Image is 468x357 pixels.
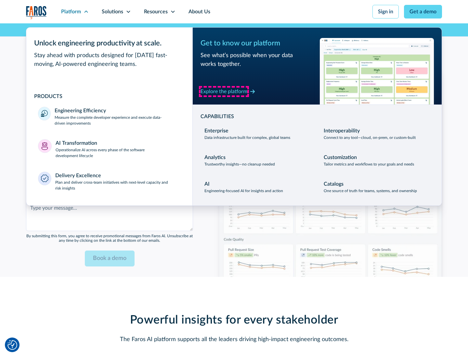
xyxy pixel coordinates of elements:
div: See what’s possible when your data works together. [201,51,315,69]
div: Resources [144,8,168,16]
img: Revisit consent button [7,340,17,350]
img: Workflow productivity trends heatmap chart [320,38,434,105]
a: CustomizationTailor metrics and workflows to your goals and needs [320,150,434,171]
a: EnterpriseData infrastructure built for complex, global teams [201,123,315,144]
div: Unlock engineering productivity at scale. [34,38,185,49]
a: Delivery ExcellencePlan and deliver cross-team initiatives with next-level capacity and risk insi... [34,168,185,195]
a: CatalogsOne source of truth for teams, systems, and ownership [320,176,434,198]
a: Get a demo [404,5,442,18]
p: Data infrastructure built for complex, global teams [204,135,290,141]
img: Logo of the analytics and reporting company Faros. [26,6,47,19]
button: Cookie Settings [7,340,17,350]
p: Trustworthy insights—no cleanup needed [204,161,275,167]
input: Book a demo [85,251,135,266]
div: Get to know our platform [201,38,315,49]
p: Measure the complete developer experience and execute data-driven improvements [55,115,181,126]
p: Plan and deliver cross-team initiatives with next-level capacity and risk insights [55,179,181,191]
div: Explore the platform [201,88,247,95]
div: PRODUCTS [34,92,185,100]
a: Explore the platform [201,86,255,97]
div: Analytics [204,154,226,161]
h2: Powerful insights for every stakeholder [78,313,390,327]
p: Operationalize AI across every phase of the software development lifecycle [56,147,181,159]
a: InteroperabilityConnect to any tool—cloud, on-prem, or custom-built [320,123,434,144]
div: Stay ahead with products designed for [DATE] fast-moving, AI-powered engineering teams. [34,51,185,69]
div: Catalogs [324,180,344,188]
div: Solutions [102,8,123,16]
a: home [26,6,47,19]
a: AI TransformationOperationalize AI across every phase of the software development lifecycle [34,135,185,163]
p: Engineering-focused AI for insights and action [204,188,283,194]
div: Platform [61,8,81,16]
a: Sign in [372,5,399,18]
a: Engineering EfficiencyMeasure the complete developer experience and execute data-driven improvements [34,103,185,130]
nav: Platform [26,23,442,206]
div: AI Transformation [56,139,97,147]
p: The Faros AI platform supports all the leaders driving high-impact engineering outcomes. [78,335,390,344]
p: Tailor metrics and workflows to your goals and needs [324,161,414,167]
div: Engineering Efficiency [55,107,106,115]
div: Delivery Excellence [55,172,101,179]
div: CAPABILITIES [201,113,434,120]
a: AnalyticsTrustworthy insights—no cleanup needed [201,150,315,171]
div: Enterprise [204,127,228,135]
div: Interoperability [324,127,360,135]
div: Customization [324,154,357,161]
div: AI [204,180,210,188]
div: By submitting this form, you agree to receive promotional messages from Faros Al. Unsubscribe at ... [26,234,193,243]
p: Connect to any tool—cloud, on-prem, or custom-built [324,135,416,141]
p: One source of truth for teams, systems, and ownership [324,188,417,194]
a: AIEngineering-focused AI for insights and action [201,176,315,198]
